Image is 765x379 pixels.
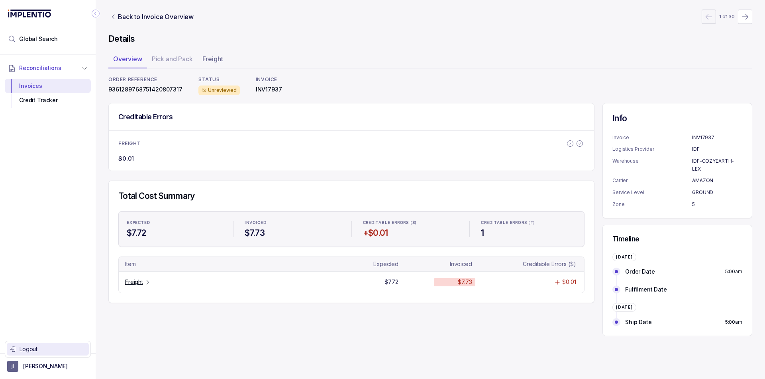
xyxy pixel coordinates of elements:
[725,318,742,326] p: 5:00am
[354,260,431,268] td: Table Cell-text 1
[125,278,143,286] p: Freight
[612,113,742,124] h4: Info
[118,155,134,163] p: $0.01
[363,227,458,239] h4: +$0.01
[118,211,585,247] ul: Statistic Highlights
[91,9,100,18] div: Collapse Icon
[354,278,431,286] td: Table Cell-text 1
[118,113,173,121] h5: Creditable Errors
[19,35,58,43] span: Global Search
[125,260,135,268] p: Item
[692,157,742,173] p: IDF-COZYEARTH-LEX
[363,220,417,225] p: CREDITABLE ERRORS ($)
[240,215,345,243] li: Statistic INVOICED
[384,278,398,286] p: $7.72
[625,318,652,326] p: Ship Date
[692,145,742,153] p: IDF
[458,278,472,286] p: $7.73
[108,86,182,93] p: 9361289768751420807317
[256,76,282,83] p: INVOICE
[616,305,633,310] p: [DATE]
[612,134,742,208] ul: Information Summary
[108,52,752,68] ul: Tab Group
[127,220,150,225] p: EXPECTED
[113,54,142,64] p: Overview
[198,52,228,68] li: Tab Freight
[23,362,68,370] p: [PERSON_NAME]
[7,361,88,372] button: User initials[PERSON_NAME]
[692,134,742,142] p: INV17937
[692,177,742,185] p: AMAZON
[450,260,472,268] p: Invoiced
[612,177,692,185] p: Carrier
[118,190,585,202] h4: Total Cost Summary
[625,286,667,293] p: Fulfilment Date
[108,12,195,21] a: Link Back to Invoice Overview
[725,268,742,276] p: 5:00am
[5,59,91,77] button: Reconciliations
[738,10,752,24] button: Next Page
[507,260,581,268] td: Table Cell-text 3
[108,76,182,83] p: ORDER REFERENCE
[373,260,398,268] p: Expected
[476,215,581,243] li: Statistic CREDITABLE ERRORS (#)
[122,215,227,243] li: Statistic EXPECTED
[118,12,194,21] p: Back to Invoice Overview
[118,140,141,147] p: FREIGHT
[612,235,742,243] h5: Timeline
[612,189,692,196] p: Service Level
[108,33,752,45] h4: Details
[5,77,91,109] div: Reconciliations
[523,260,576,268] p: Creditable Errors ($)
[11,79,84,93] div: Invoices
[127,227,222,239] h4: $7.72
[616,255,633,260] p: [DATE]
[612,134,692,142] p: Invoice
[692,200,742,208] p: 5
[431,260,508,268] td: Table Cell-text 2
[122,260,349,268] td: Table Cell-text 0
[612,145,692,153] p: Logistics Provider
[612,157,692,173] p: Warehouse
[19,64,61,72] span: Reconciliations
[625,268,655,276] p: Order Date
[122,278,349,286] td: Table Cell-link 0
[245,220,266,225] p: INVOICED
[481,227,576,239] h4: 1
[11,93,84,107] div: Credit Tracker
[108,52,147,68] li: Tab Overview
[256,86,282,93] p: INV17937
[198,76,240,83] p: STATUS
[507,278,581,286] td: Table Cell-text 3
[481,220,535,225] p: CREDITABLE ERRORS (#)
[20,345,86,353] p: Logout
[562,278,576,286] p: $0.01
[431,278,508,286] td: Table Cell-text 2
[692,189,742,196] p: GROUND
[202,54,223,64] p: Freight
[358,215,463,243] li: Statistic CREDITABLE ERRORS ($)
[7,361,18,372] span: User initials
[245,227,340,239] h4: $7.73
[719,13,735,21] p: 1 of 30
[612,200,692,208] p: Zone
[198,86,240,95] div: Unreviewed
